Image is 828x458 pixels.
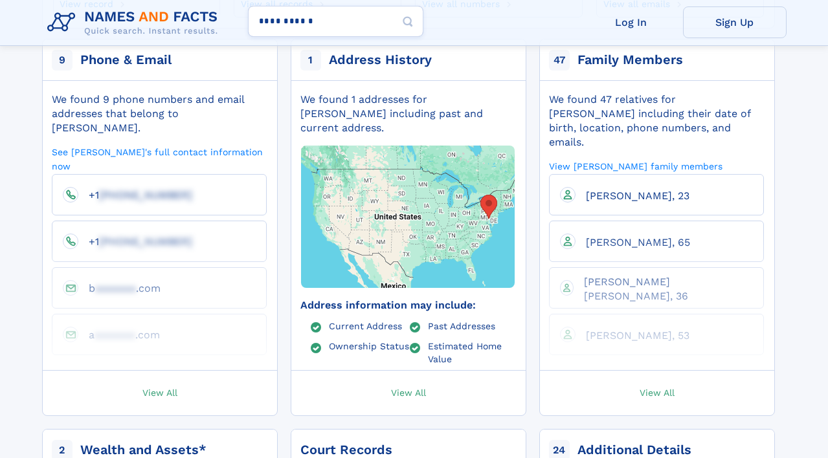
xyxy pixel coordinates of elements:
div: We found 1 addresses for [PERSON_NAME] including past and current address. [300,93,515,135]
a: baaaaaaa.com [78,281,161,294]
div: Phone & Email [80,51,172,69]
span: aaaaaaa [95,282,136,294]
span: [PERSON_NAME], 65 [586,236,690,248]
span: 9 [52,50,73,71]
span: 47 [549,50,570,71]
a: Sign Up [683,6,787,38]
span: View All [142,386,177,398]
a: +1[PHONE_NUMBER] [78,235,192,247]
span: View All [640,386,675,398]
a: [PERSON_NAME] [PERSON_NAME], 36 [574,275,753,301]
a: [PERSON_NAME], 53 [576,329,689,341]
a: See [PERSON_NAME]'s full contact information now [52,146,267,172]
span: [PERSON_NAME], 53 [586,329,689,342]
span: [PHONE_NUMBER] [99,189,192,201]
a: Estimated Home Value [428,340,515,364]
a: +1[PHONE_NUMBER] [78,188,192,201]
a: View [PERSON_NAME] family members [549,160,722,172]
a: aaaaaaaa.com [78,328,160,340]
div: We found 47 relatives for [PERSON_NAME] including their date of birth, location, phone numbers, a... [549,93,764,149]
a: Ownership Status [329,340,409,351]
span: [PERSON_NAME], 23 [586,190,689,202]
div: Address information may include: [300,298,515,312]
span: 1 [300,50,321,71]
span: [PHONE_NUMBER] [99,235,192,248]
input: search input [248,6,423,37]
div: Family Members [577,51,683,69]
span: [PERSON_NAME] [PERSON_NAME], 36 [584,276,688,302]
div: We found 9 phone numbers and email addresses that belong to [PERSON_NAME]. [52,93,267,135]
span: View All [391,386,426,398]
a: View All [533,371,781,415]
a: Log In [579,6,683,38]
img: Logo Names and Facts [42,5,229,40]
a: [PERSON_NAME], 65 [576,235,690,248]
img: Map with markers on addresses Emmanuel Bensimon [214,55,602,378]
a: View All [285,371,532,415]
span: aaaaaaa [95,329,135,341]
a: Past Addresses [428,320,495,331]
a: [PERSON_NAME], 23 [576,189,689,201]
button: Search Button [392,6,423,38]
a: Current Address [329,320,402,331]
div: Address History [329,51,432,69]
a: View All [36,371,284,415]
